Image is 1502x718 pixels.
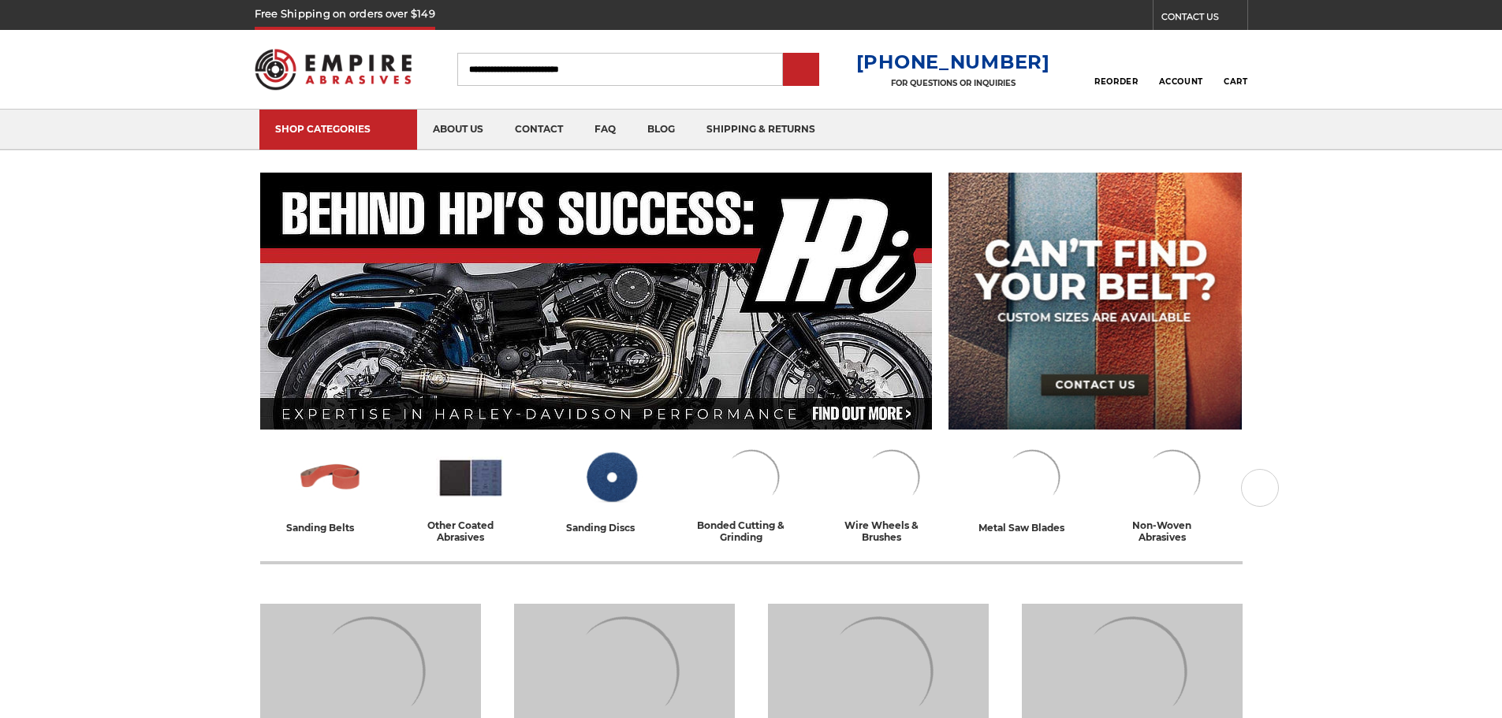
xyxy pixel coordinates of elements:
[499,110,579,150] a: contact
[566,519,655,536] div: sanding discs
[1109,519,1236,543] div: non-woven abrasives
[1241,469,1279,507] button: Next
[785,54,817,86] input: Submit
[1138,444,1207,512] img: Non-woven Abrasives
[417,110,499,150] a: about us
[1094,76,1138,87] span: Reorder
[691,110,831,150] a: shipping & returns
[632,110,691,150] a: blog
[275,123,401,135] div: SHOP CATEGORIES
[949,173,1242,430] img: promo banner for custom belts.
[688,444,815,543] a: bonded cutting & grinding
[856,78,1050,88] p: FOR QUESTIONS OR INQUIRIES
[978,519,1085,536] div: metal saw blades
[856,50,1050,73] a: [PHONE_NUMBER]
[857,444,926,512] img: Wire Wheels & Brushes
[1161,8,1247,30] a: CONTACT US
[828,444,956,543] a: wire wheels & brushes
[547,444,675,536] a: sanding discs
[407,444,535,543] a: other coated abrasives
[576,444,646,512] img: Sanding Discs
[436,444,505,512] img: Other Coated Abrasives
[968,444,1096,536] a: metal saw blades
[688,519,815,543] div: bonded cutting & grinding
[717,444,786,512] img: Bonded Cutting & Grinding
[1224,76,1247,87] span: Cart
[828,519,956,543] div: wire wheels & brushes
[579,110,632,150] a: faq
[1159,76,1203,87] span: Account
[997,444,1067,512] img: Metal Saw Blades
[266,444,394,536] a: sanding belts
[1094,52,1138,86] a: Reorder
[1109,444,1236,543] a: non-woven abrasives
[1224,52,1247,87] a: Cart
[407,519,535,543] div: other coated abrasives
[286,519,375,536] div: sanding belts
[296,444,365,512] img: Sanding Belts
[255,39,412,100] img: Empire Abrasives
[260,173,933,430] img: Banner for an interview featuring Horsepower Inc who makes Harley performance upgrades featured o...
